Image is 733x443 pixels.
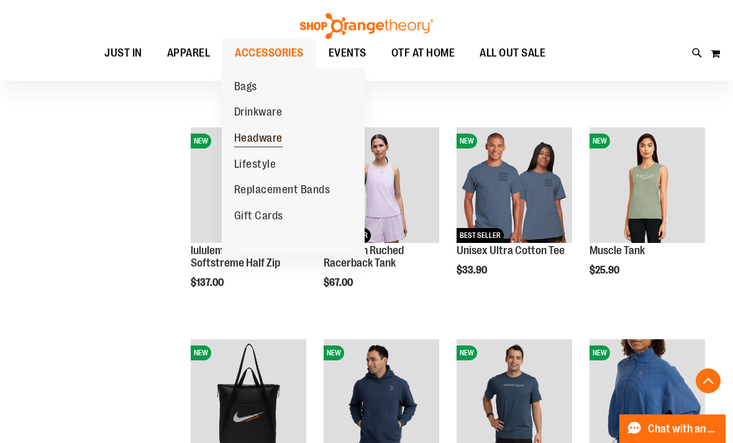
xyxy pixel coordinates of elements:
[648,423,718,435] span: Chat with an Expert
[457,345,477,360] span: NEW
[583,121,711,307] div: product
[191,127,306,245] a: lululemon Brushed Softstreme Half ZipNEW
[184,121,312,319] div: product
[324,244,404,269] a: lululemon Ruched Racerback Tank
[590,265,621,276] span: $25.90
[234,183,330,199] span: Replacement Bands
[590,244,645,257] a: Muscle Tank
[235,39,304,67] span: ACCESSORIES
[457,244,565,257] a: Unisex Ultra Cotton Tee
[391,39,455,67] span: OTF AT HOME
[298,13,435,39] img: Shop Orangetheory
[590,134,610,148] span: NEW
[191,244,280,269] a: lululemon Brushed Softstreme Half Zip
[317,121,445,319] div: product
[234,106,283,121] span: Drinkware
[191,277,225,288] span: $137.00
[324,127,439,245] a: lululemon Ruched Racerback TankNEWBEST SELLER
[450,121,578,307] div: product
[457,127,572,243] img: Unisex Ultra Cotton Tee
[696,368,721,393] button: Back To Top
[191,127,306,243] img: lululemon Brushed Softstreme Half Zip
[457,228,504,243] span: BEST SELLER
[104,39,142,67] span: JUST IN
[191,134,211,148] span: NEW
[191,345,211,360] span: NEW
[619,414,726,443] button: Chat with an Expert
[590,127,705,245] a: Muscle TankNEW
[234,80,257,96] span: Bags
[234,209,283,225] span: Gift Cards
[329,39,366,67] span: EVENTS
[457,127,572,245] a: Unisex Ultra Cotton TeeNEWBEST SELLER
[480,39,545,67] span: ALL OUT SALE
[324,345,344,360] span: NEW
[324,127,439,243] img: lululemon Ruched Racerback Tank
[234,158,276,173] span: Lifestyle
[457,265,489,276] span: $33.90
[167,39,211,67] span: APPAREL
[234,132,283,147] span: Headware
[590,127,705,243] img: Muscle Tank
[324,277,355,288] span: $67.00
[457,134,477,148] span: NEW
[590,345,610,360] span: NEW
